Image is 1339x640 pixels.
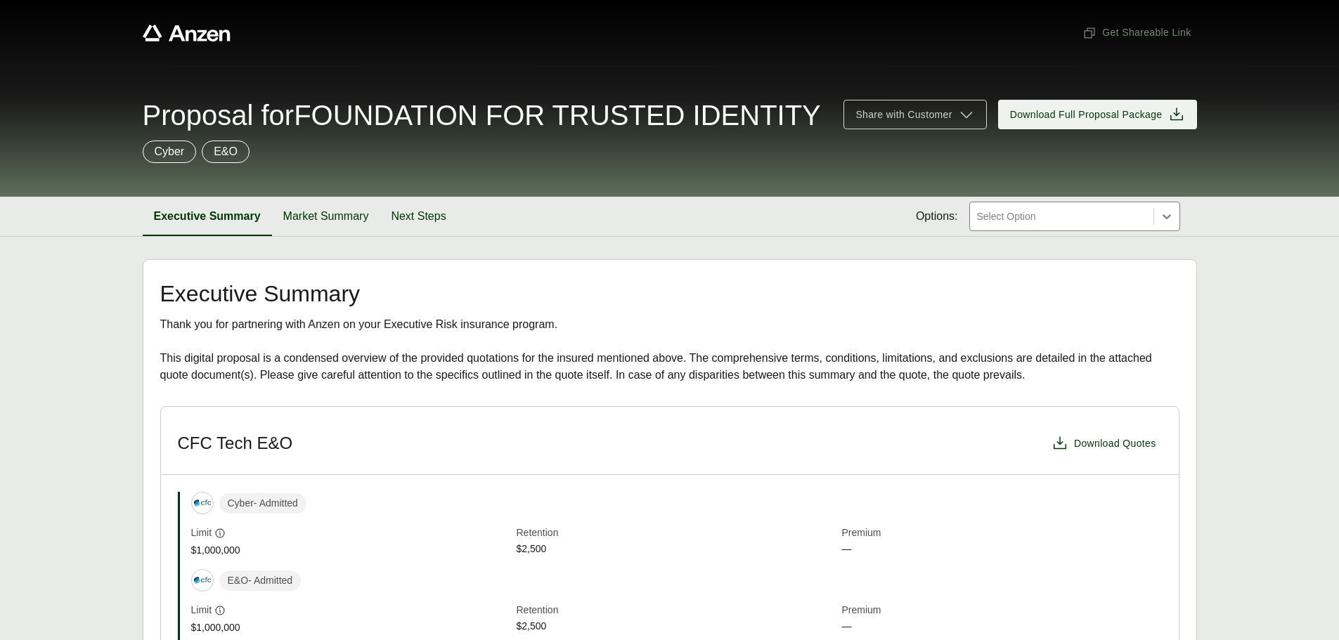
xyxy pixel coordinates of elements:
span: Premium [842,525,1162,542]
span: Proposal for FOUNDATION FOR TRUSTED IDENTITY [143,101,821,129]
span: — [842,542,1162,558]
span: Cyber - Admitted [219,493,306,514]
span: $2,500 [517,619,836,635]
span: $2,500 [517,542,836,558]
h3: CFC Tech E&O [178,433,293,454]
span: Share with Customer [855,107,952,122]
span: Limit [191,525,212,540]
img: CFC [192,570,213,591]
button: Get Shareable Link [1077,20,1196,46]
button: Download Full Proposal Package [998,100,1197,129]
span: Limit [191,603,212,618]
span: Retention [517,525,836,542]
h2: Executive Summary [160,282,1179,305]
img: CFC [192,492,213,514]
span: Premium [842,603,1162,619]
span: $1,000,000 [191,620,511,635]
span: Options: [916,208,958,225]
span: Download Quotes [1074,436,1156,451]
p: Cyber [155,143,185,160]
span: Get Shareable Link [1082,25,1191,40]
span: $1,000,000 [191,543,511,558]
p: E&O [214,143,238,160]
span: — [842,619,1162,635]
span: Download Full Proposal Package [1010,107,1163,122]
button: Share with Customer [843,100,986,129]
span: E&O - Admitted [219,570,302,591]
button: Market Summary [272,197,380,236]
button: Next Steps [380,197,457,236]
span: Retention [517,603,836,619]
button: Download Quotes [1046,429,1162,457]
div: Thank you for partnering with Anzen on your Executive Risk insurance program. This digital propos... [160,316,1179,384]
button: Executive Summary [143,197,272,236]
a: Anzen website [143,25,231,41]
